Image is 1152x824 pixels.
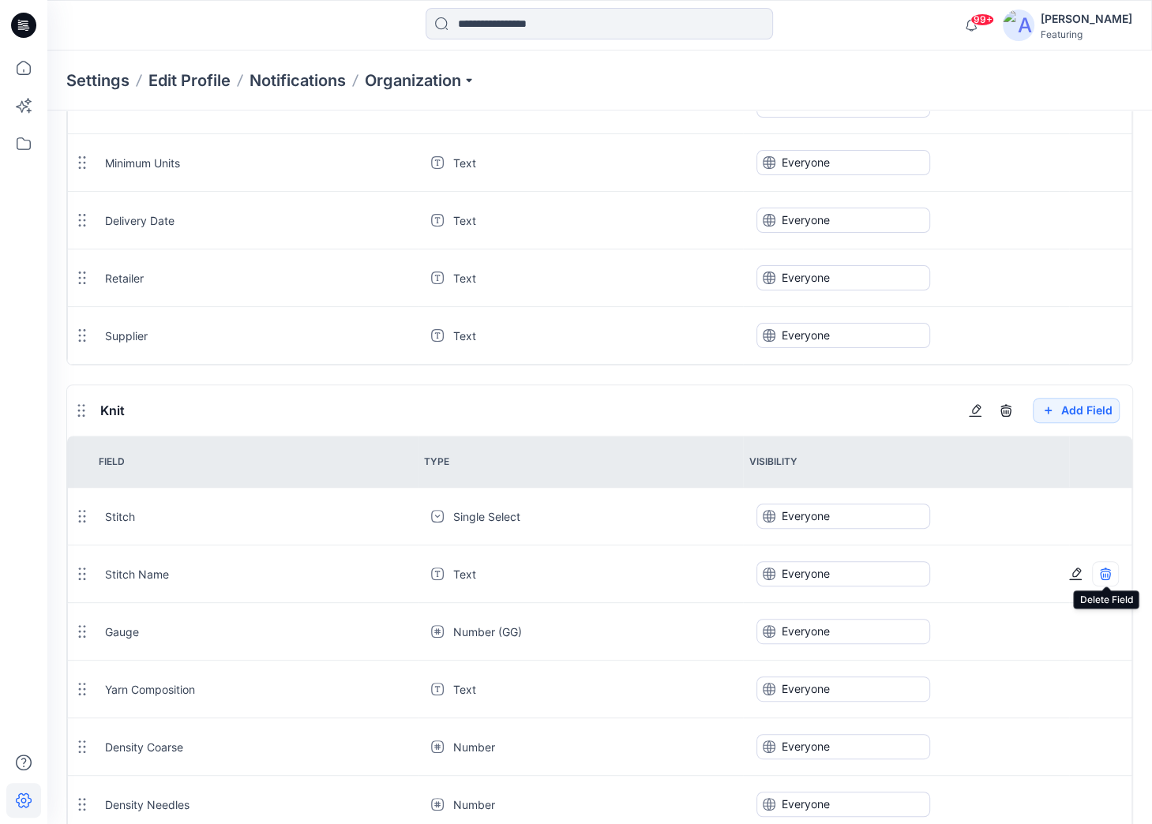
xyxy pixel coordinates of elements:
div: [PERSON_NAME] [1041,9,1132,28]
p: Settings [66,69,129,92]
div: Retailer [105,270,409,287]
span: Text [453,212,476,229]
div: Stitch Name [105,566,409,582]
span: Text [453,681,476,698]
a: Notifications [250,69,346,92]
button: Everyone [756,323,930,348]
div: Supplier [105,328,409,344]
button: Everyone [756,208,930,233]
div: Delivery Date [105,212,409,229]
div: Stitch [105,508,409,525]
div: Density Needles [105,796,409,813]
span: Text [453,270,476,287]
div: Minimum Units [105,155,409,171]
span: Single Select [453,508,520,525]
div: Knit [100,385,403,436]
div: Density Coarse [105,739,409,755]
span: Text [453,566,476,582]
th: Field [92,436,418,488]
div: Yarn Composition [105,681,409,698]
span: Number [453,796,495,813]
div: Gauge [105,624,409,640]
button: Everyone [756,619,930,644]
img: avatar [1003,9,1034,41]
button: Everyone [756,676,930,702]
span: Text [453,328,476,344]
div: Featuring [1041,28,1132,40]
button: Everyone [756,792,930,817]
button: Everyone [756,504,930,529]
span: Number [453,739,495,755]
button: Everyone [756,265,930,290]
button: Everyone [756,734,930,759]
span: Text [453,155,476,171]
button: Add Field [1033,398,1120,423]
button: Everyone [756,561,930,586]
th: Type [418,436,743,488]
button: Everyone [756,150,930,175]
th: Visibility [743,436,1068,488]
span: Number (GG) [453,624,522,640]
a: Edit Profile [148,69,231,92]
span: 99+ [970,13,994,26]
